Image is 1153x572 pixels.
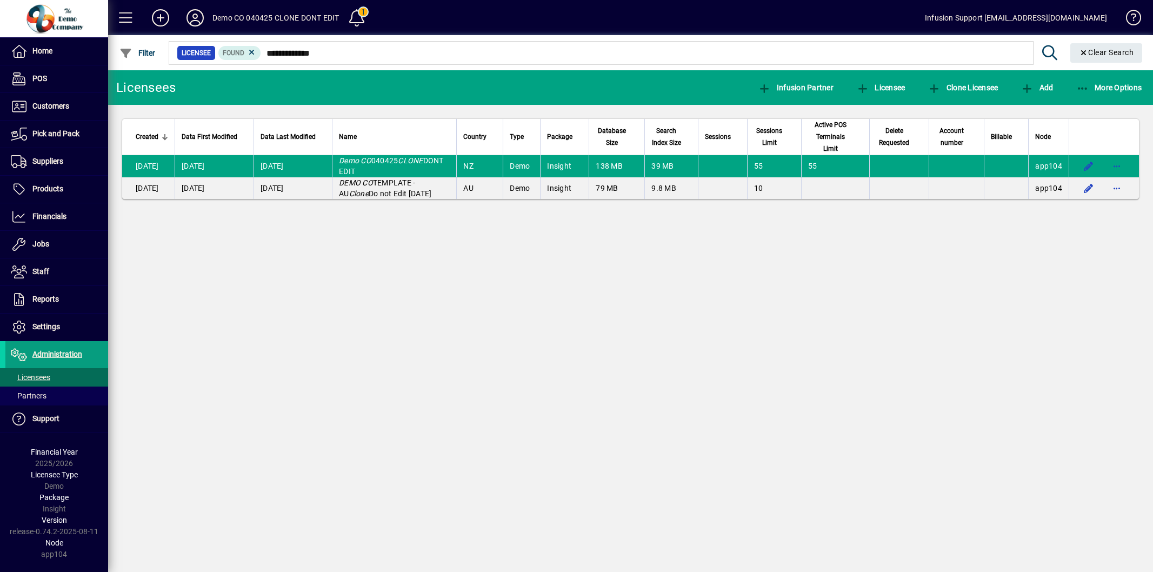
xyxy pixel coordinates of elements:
[1035,131,1051,143] span: Node
[540,155,589,177] td: Insight
[876,125,913,149] span: Delete Requested
[136,131,158,143] span: Created
[261,131,316,143] span: Data Last Modified
[540,177,589,199] td: Insight
[32,212,66,221] span: Financials
[925,9,1107,26] div: Infusion Support [EMAIL_ADDRESS][DOMAIN_NAME]
[339,156,359,165] em: Demo
[45,538,63,547] span: Node
[5,93,108,120] a: Customers
[1070,43,1143,63] button: Clear
[119,49,156,57] span: Filter
[261,131,325,143] div: Data Last Modified
[1035,184,1062,192] span: app104.prod.infusionbusinesssoftware.com
[5,38,108,65] a: Home
[182,131,247,143] div: Data First Modified
[856,83,905,92] span: Licensee
[589,177,644,199] td: 79 MB
[32,157,63,165] span: Suppliers
[32,129,79,138] span: Pick and Pack
[705,131,731,143] span: Sessions
[1080,157,1097,175] button: Edit
[339,131,357,143] span: Name
[1108,157,1125,175] button: More options
[339,156,444,176] span: 040425 DONT EDIT
[339,131,450,143] div: Name
[254,155,332,177] td: [DATE]
[178,8,212,28] button: Profile
[32,184,63,193] span: Products
[747,155,802,177] td: 55
[808,119,862,155] div: Active POS Terminals Limit
[362,178,373,187] em: CO
[5,387,108,405] a: Partners
[854,78,908,97] button: Licensee
[547,131,572,143] span: Package
[116,79,176,96] div: Licensees
[991,131,1012,143] span: Billable
[1021,83,1053,92] span: Add
[1076,83,1142,92] span: More Options
[32,240,49,248] span: Jobs
[758,83,834,92] span: Infusion Partner
[5,286,108,313] a: Reports
[32,74,47,83] span: POS
[31,470,78,479] span: Licensee Type
[463,131,496,143] div: Country
[936,125,968,149] span: Account number
[1035,131,1062,143] div: Node
[705,131,741,143] div: Sessions
[212,9,339,26] div: Demo CO 040425 CLONE DONT EDIT
[32,267,49,276] span: Staff
[175,177,254,199] td: [DATE]
[31,448,78,456] span: Financial Year
[5,314,108,341] a: Settings
[349,189,369,198] em: Clone
[175,155,254,177] td: [DATE]
[39,493,69,502] span: Package
[801,155,869,177] td: 55
[808,119,852,155] span: Active POS Terminals Limit
[11,373,50,382] span: Licensees
[463,131,486,143] span: Country
[32,350,82,358] span: Administration
[754,125,785,149] span: Sessions Limit
[1118,2,1139,37] a: Knowledge Base
[32,414,59,423] span: Support
[644,155,697,177] td: 39 MB
[5,258,108,285] a: Staff
[503,177,540,199] td: Demo
[456,155,503,177] td: NZ
[5,203,108,230] a: Financials
[218,46,261,60] mat-chip: Found Status: Found
[32,322,60,331] span: Settings
[117,43,158,63] button: Filter
[876,125,923,149] div: Delete Requested
[547,131,582,143] div: Package
[589,155,644,177] td: 138 MB
[755,78,836,97] button: Infusion Partner
[651,125,681,149] span: Search Index Size
[928,83,998,92] span: Clone Licensee
[32,295,59,303] span: Reports
[339,178,431,198] span: TEMPLATE - AU Do not Edit [DATE]
[254,177,332,199] td: [DATE]
[1080,179,1097,197] button: Edit
[122,177,175,199] td: [DATE]
[503,155,540,177] td: Demo
[1035,162,1062,170] span: app104.prod.infusionbusinesssoftware.com
[182,131,237,143] span: Data First Modified
[596,125,638,149] div: Database Size
[747,177,802,199] td: 10
[510,131,534,143] div: Type
[1079,48,1134,57] span: Clear Search
[651,125,691,149] div: Search Index Size
[5,405,108,433] a: Support
[456,177,503,199] td: AU
[122,155,175,177] td: [DATE]
[1018,78,1056,97] button: Add
[1074,78,1145,97] button: More Options
[398,156,423,165] em: CLONE
[1108,179,1125,197] button: More options
[5,148,108,175] a: Suppliers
